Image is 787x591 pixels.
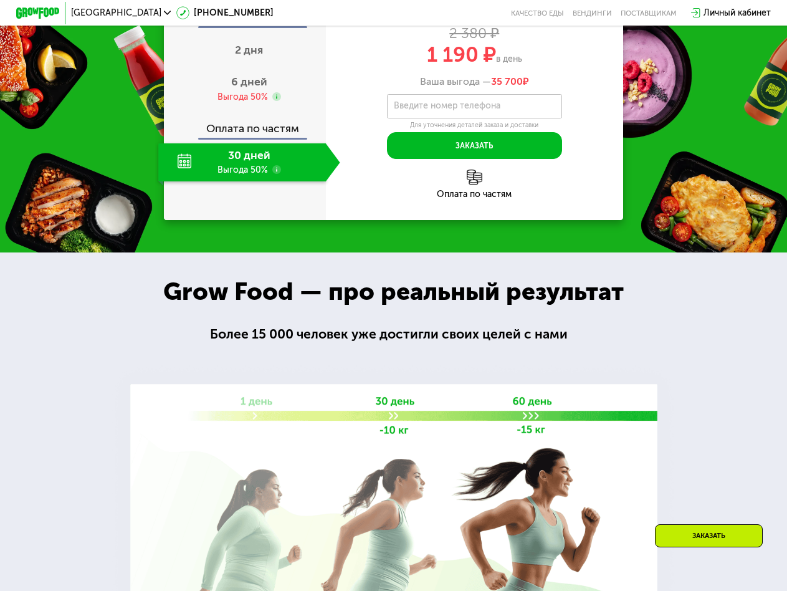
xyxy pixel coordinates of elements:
[217,91,268,103] div: Выгода 50%
[326,75,623,87] div: Ваша выгода —
[427,42,496,67] span: 1 190 ₽
[573,9,612,17] a: Вендинги
[704,6,771,19] div: Личный кабинет
[146,273,641,310] div: Grow Food — про реальный результат
[621,9,677,17] div: поставщикам
[210,324,577,345] div: Более 15 000 человек уже достигли своих целей с нами
[326,27,623,39] div: 2 380 ₽
[387,121,562,130] div: Для уточнения деталей заказа и доставки
[176,6,274,19] a: [PHONE_NUMBER]
[496,54,522,64] span: в день
[387,132,562,158] button: Заказать
[165,113,326,138] div: Оплата по частям
[326,190,623,199] div: Оплата по частям
[235,44,263,57] span: 2 дня
[165,12,326,27] div: Оплата сразу
[231,75,267,89] span: 6 дней
[394,103,500,109] label: Введите номер телефона
[491,75,523,87] span: 35 700
[491,75,529,87] span: ₽
[71,9,161,17] span: [GEOGRAPHIC_DATA]
[467,170,482,185] img: l6xcnZfty9opOoJh.png
[511,9,564,17] a: Качество еды
[655,524,763,547] div: Заказать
